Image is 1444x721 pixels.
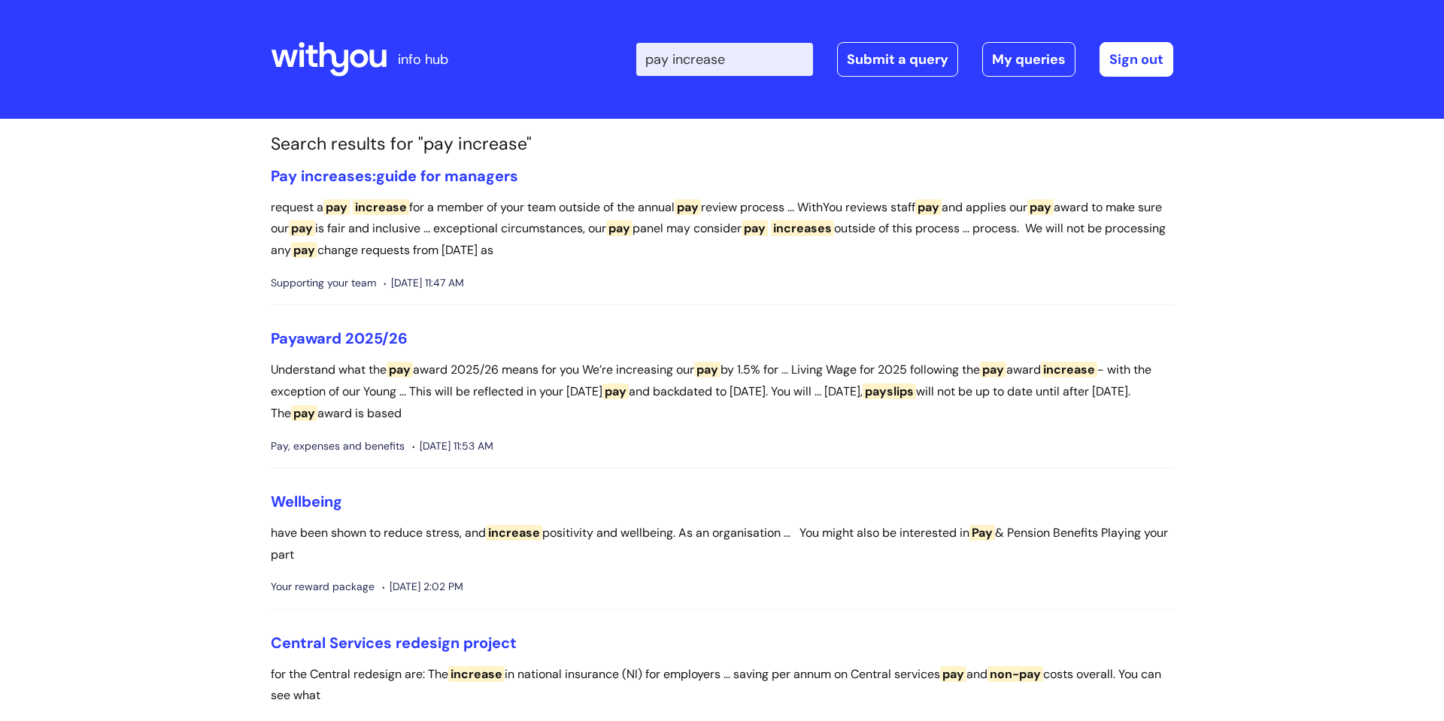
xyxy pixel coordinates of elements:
span: pay [602,383,629,399]
span: non-pay [987,666,1043,682]
span: pay [1027,199,1054,215]
p: Understand what the award 2025/26 means for you We’re increasing our by 1.5% for ... Living Wage ... [271,359,1173,424]
span: increase [1041,362,1097,377]
a: Central Services redesign project [271,633,517,653]
span: increases: [301,166,376,186]
span: pay [323,199,350,215]
span: Pay [271,166,297,186]
span: pay [675,199,701,215]
p: for the Central redesign are: The in national insurance (NI) for employers ... saving per annum o... [271,664,1173,707]
p: info hub [398,47,448,71]
span: Pay [271,329,296,348]
a: Wellbeing [271,492,342,511]
span: Pay, expenses and benefits [271,437,405,456]
span: pay [289,220,315,236]
a: Pay increases:guide for managers [271,166,518,186]
a: Payaward 2025/26 [271,329,408,348]
span: Your reward package [271,577,375,596]
span: [DATE] 11:53 AM [412,437,493,456]
span: pay [606,220,633,236]
span: increase [448,666,505,682]
span: pay [940,666,966,682]
input: Search [636,43,813,76]
span: pay [291,405,317,421]
a: Submit a query [837,42,958,77]
div: | - [636,42,1173,77]
span: pay [387,362,413,377]
h1: Search results for "pay increase" [271,134,1173,155]
span: [DATE] 2:02 PM [382,577,463,596]
span: Pay [969,525,995,541]
span: pay [694,362,720,377]
span: pay [915,199,942,215]
p: have been shown to reduce stress, and positivity and wellbeing. As an organisation ... You might ... [271,523,1173,566]
a: My queries [982,42,1075,77]
span: increase [353,199,409,215]
span: pay [980,362,1006,377]
span: increase [486,525,542,541]
span: increases [771,220,834,236]
span: pay [291,242,317,258]
span: pay [742,220,768,236]
p: request a for a member of your team outside of the annual review process ... WithYou reviews staf... [271,197,1173,262]
span: Supporting your team [271,274,376,292]
span: payslips [863,383,916,399]
a: Sign out [1100,42,1173,77]
span: [DATE] 11:47 AM [384,274,464,292]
